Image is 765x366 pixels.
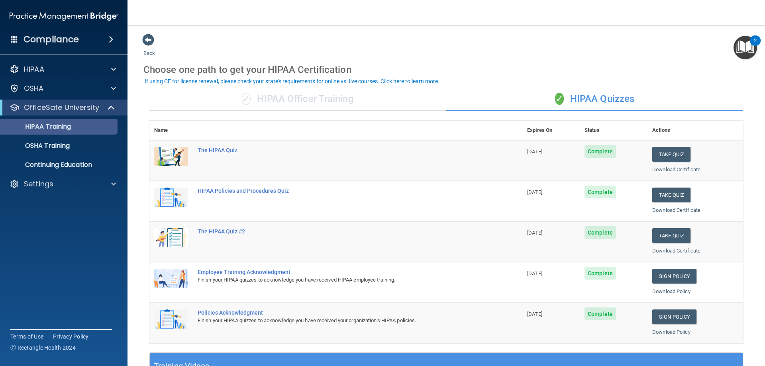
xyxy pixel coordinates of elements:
[24,179,53,189] p: Settings
[5,161,114,169] p: Continuing Education
[5,142,70,150] p: OSHA Training
[446,87,743,111] div: HIPAA Quizzes
[149,121,193,140] th: Name
[242,93,251,105] span: ✓
[652,228,690,243] button: Take Quiz
[527,189,542,195] span: [DATE]
[143,41,155,56] a: Back
[585,267,616,280] span: Complete
[647,121,743,140] th: Actions
[145,78,439,84] div: If using CE for license renewal, please check your state's requirements for online vs. live cours...
[527,270,542,276] span: [DATE]
[198,316,483,325] div: Finish your HIPAA quizzes to acknowledge you have received your organization’s HIPAA policies.
[198,309,483,316] div: Policies Acknowledgment
[585,226,616,239] span: Complete
[652,188,690,202] button: Take Quiz
[734,36,757,59] button: Open Resource Center, 2 new notifications
[580,121,647,140] th: Status
[652,288,690,294] a: Download Policy
[527,230,542,236] span: [DATE]
[5,123,71,131] p: HIPAA Training
[24,103,99,112] p: OfficeSafe University
[10,344,76,352] span: Ⓒ Rectangle Health 2024
[585,145,616,158] span: Complete
[143,77,441,85] button: If using CE for license renewal, please check your state's requirements for online vs. live cours...
[527,149,542,155] span: [DATE]
[652,147,690,162] button: Take Quiz
[198,147,483,153] div: The HIPAA Quiz
[652,207,700,213] a: Download Certificate
[198,188,483,194] div: HIPAA Policies and Procedures Quiz
[652,248,700,254] a: Download Certificate
[627,309,755,341] iframe: Drift Widget Chat Controller
[585,307,616,320] span: Complete
[24,34,79,45] h4: Compliance
[10,179,116,189] a: Settings
[149,87,446,111] div: HIPAA Officer Training
[24,65,44,74] p: HIPAA
[143,58,749,81] div: Choose one path to get your HIPAA Certification
[522,121,580,140] th: Expires On
[53,333,89,341] a: Privacy Policy
[585,186,616,198] span: Complete
[754,41,757,51] div: 2
[555,93,564,105] span: ✓
[10,333,43,341] a: Terms of Use
[198,228,483,235] div: The HIPAA Quiz #2
[10,65,116,74] a: HIPAA
[10,103,116,112] a: OfficeSafe University
[10,84,116,93] a: OSHA
[527,311,542,317] span: [DATE]
[652,269,696,284] a: Sign Policy
[652,166,700,172] a: Download Certificate
[198,275,483,285] div: Finish your HIPAA quizzes to acknowledge you have received HIPAA employee training.
[24,84,44,93] p: OSHA
[10,8,118,24] img: PMB logo
[198,269,483,275] div: Employee Training Acknowledgment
